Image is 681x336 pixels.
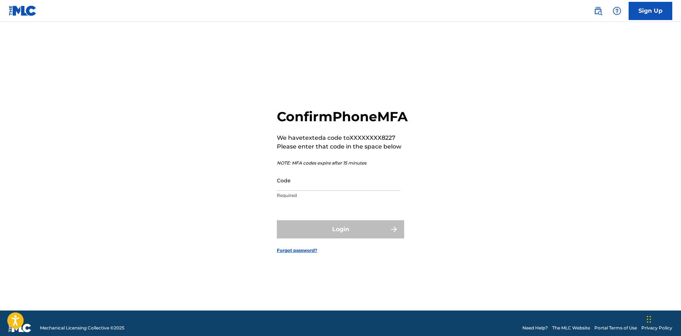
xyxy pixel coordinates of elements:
[629,2,672,20] a: Sign Up
[277,247,317,254] a: Forgot password?
[40,325,124,331] span: Mechanical Licensing Collective © 2025
[9,324,31,332] img: logo
[641,325,672,331] a: Privacy Policy
[645,301,681,336] iframe: Chat Widget
[9,5,37,16] img: MLC Logo
[594,325,637,331] a: Portal Terms of Use
[277,192,400,199] p: Required
[277,160,408,166] p: NOTE: MFA codes expire after 15 minutes
[613,7,621,15] img: help
[277,134,408,142] p: We have texted a code to XXXXXXXX8227
[591,4,605,18] a: Public Search
[277,142,408,151] p: Please enter that code in the space below
[647,308,651,330] div: Drag
[610,4,624,18] div: Help
[522,325,548,331] a: Need Help?
[277,108,408,125] h2: Confirm Phone MFA
[594,7,602,15] img: search
[552,325,590,331] a: The MLC Website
